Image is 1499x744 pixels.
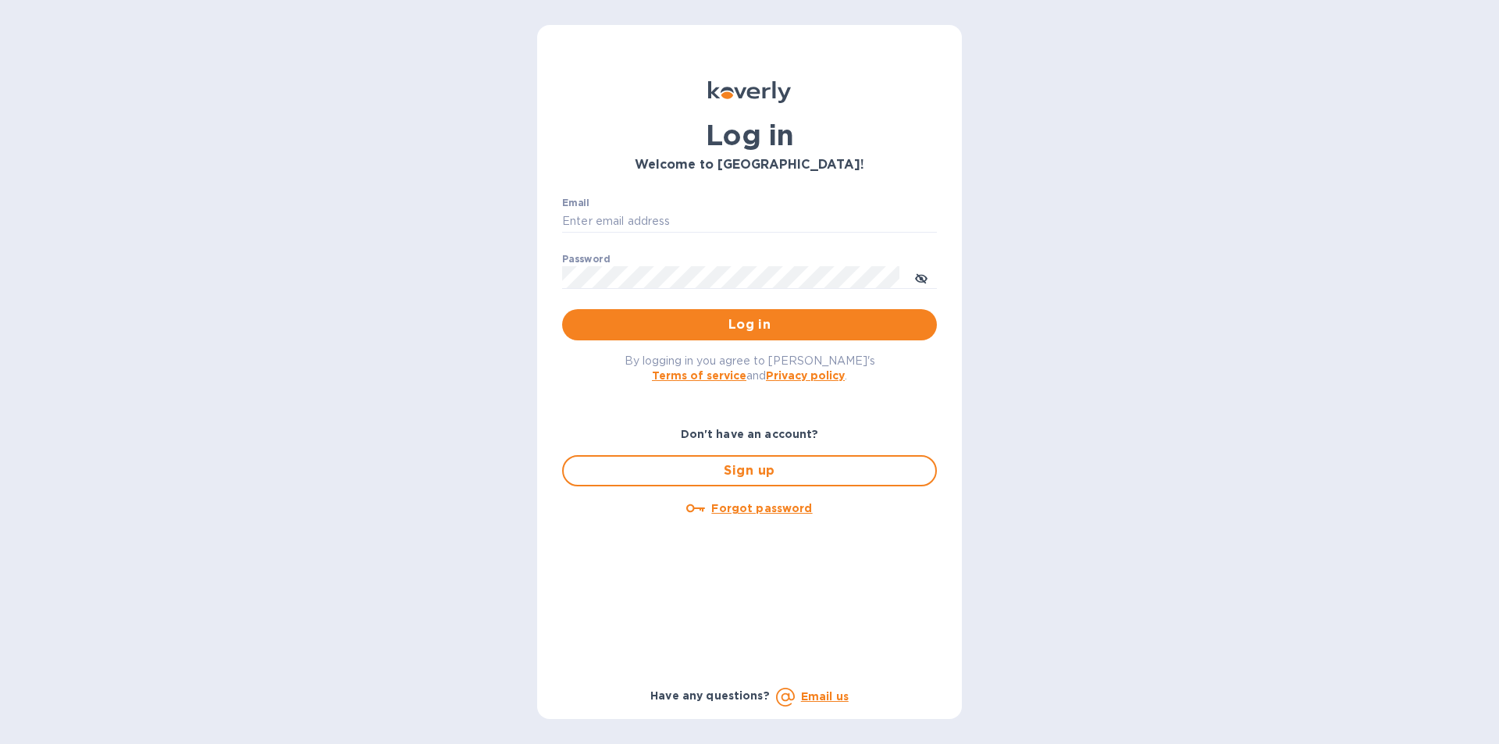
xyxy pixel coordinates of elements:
[650,689,770,702] b: Have any questions?
[562,255,610,264] label: Password
[711,502,812,514] u: Forgot password
[576,461,923,480] span: Sign up
[708,81,791,103] img: Koverly
[766,369,845,382] a: Privacy policy
[681,428,819,440] b: Don't have an account?
[562,210,937,233] input: Enter email address
[625,354,875,382] span: By logging in you agree to [PERSON_NAME]'s and .
[562,158,937,173] h3: Welcome to [GEOGRAPHIC_DATA]!
[562,119,937,151] h1: Log in
[562,198,589,208] label: Email
[562,309,937,340] button: Log in
[906,262,937,293] button: toggle password visibility
[652,369,746,382] a: Terms of service
[575,315,924,334] span: Log in
[801,690,849,703] a: Email us
[562,455,937,486] button: Sign up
